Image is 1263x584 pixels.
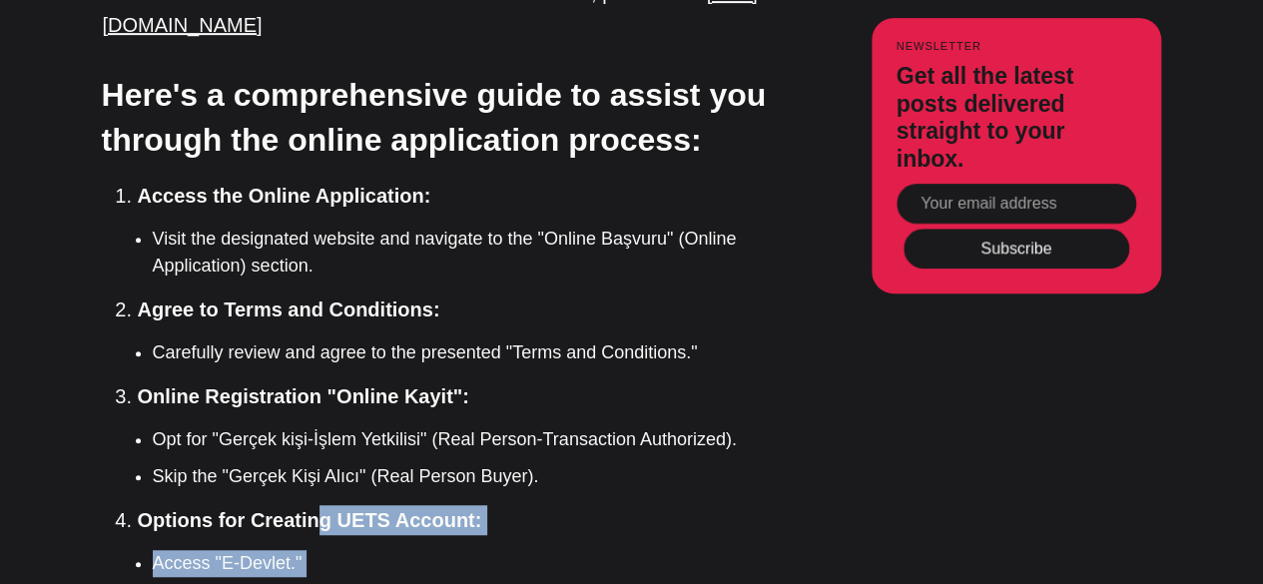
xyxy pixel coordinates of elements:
input: Your email address [897,184,1136,224]
li: Visit the designated website and navigate to the "Online Başvuru" (Online Application) section. [153,226,772,280]
li: Opt for "Gerçek kişi-İşlem Yetkilisi" (Real Person-Transaction Authorized). [153,426,772,453]
li: Skip the "Gerçek Kişi Alıcı" (Real Person Buyer). [153,463,772,490]
button: Subscribe [904,228,1129,268]
li: Access "E-Devlet." [153,550,772,577]
strong: Online Registration "Online Kayit": [138,385,469,407]
strong: Access the Online Application: [138,185,431,207]
h3: Here's a comprehensive guide to assist you through the online application process: [102,73,771,163]
strong: Options for Creating UETS Account: [138,509,482,531]
small: Newsletter [897,40,1136,52]
h3: Get all the latest posts delivered straight to your inbox. [897,63,1136,173]
li: Carefully review and agree to the presented "Terms and Conditions." [153,339,772,366]
strong: Agree to Terms and Conditions: [138,298,440,320]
